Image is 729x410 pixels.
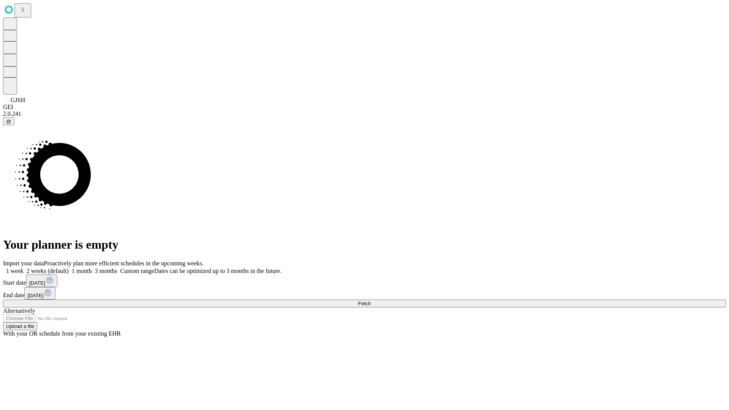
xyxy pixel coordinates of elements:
h1: Your planner is empty [3,238,726,252]
span: 1 month [72,268,92,274]
button: Fetch [3,300,726,307]
span: 3 months [95,268,117,274]
span: Fetch [358,301,371,306]
span: @ [6,118,11,124]
button: @ [3,117,14,125]
div: End date [3,287,726,300]
div: GEI [3,104,726,110]
span: [DATE] [27,293,43,298]
div: Start date [3,274,726,287]
span: GJSH [11,97,25,103]
span: Dates can be optimized up to 3 months in the future. [154,268,281,274]
span: Import your data [3,260,44,266]
button: [DATE] [24,287,55,300]
span: Proactively plan more efficient schedules in the upcoming weeks. [44,260,204,266]
button: Upload a file [3,322,37,330]
span: 2 weeks (default) [27,268,69,274]
span: Custom range [120,268,154,274]
span: 1 week [6,268,24,274]
button: [DATE] [26,274,57,287]
span: [DATE] [29,280,45,286]
div: 2.0.241 [3,110,726,117]
span: With your OR schedule from your existing EHR [3,330,121,337]
span: Alternatively [3,307,35,314]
